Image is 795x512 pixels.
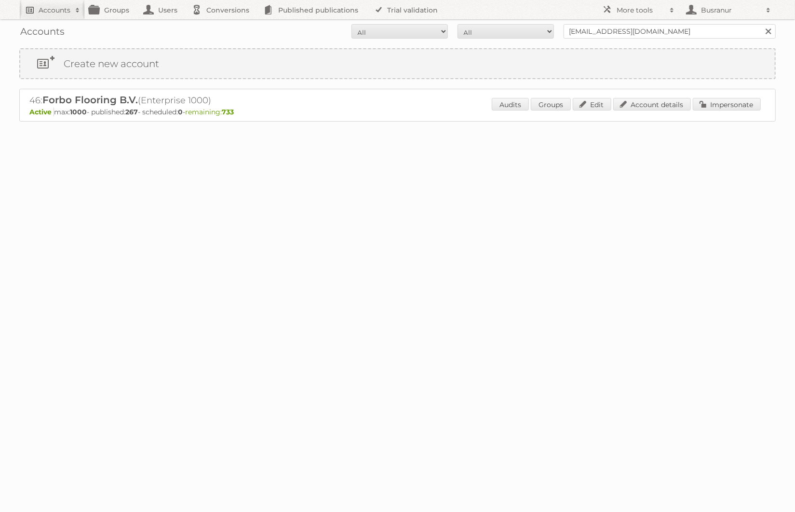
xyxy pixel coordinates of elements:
h2: Accounts [39,5,70,15]
strong: 267 [125,108,138,116]
h2: Busranur [699,5,761,15]
a: Groups [531,98,571,111]
p: max: - published: - scheduled: - [29,108,766,116]
strong: 0 [178,108,183,116]
span: remaining: [185,108,234,116]
span: Active [29,108,54,116]
h2: 46: (Enterprise 1000) [29,94,367,107]
a: Audits [492,98,529,111]
a: Account details [613,98,691,111]
h2: More tools [617,5,665,15]
a: Edit [573,98,611,111]
span: Forbo Flooring B.V. [42,94,138,106]
a: Create new account [20,49,775,78]
a: Impersonate [693,98,761,111]
strong: 733 [222,108,234,116]
strong: 1000 [70,108,87,116]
